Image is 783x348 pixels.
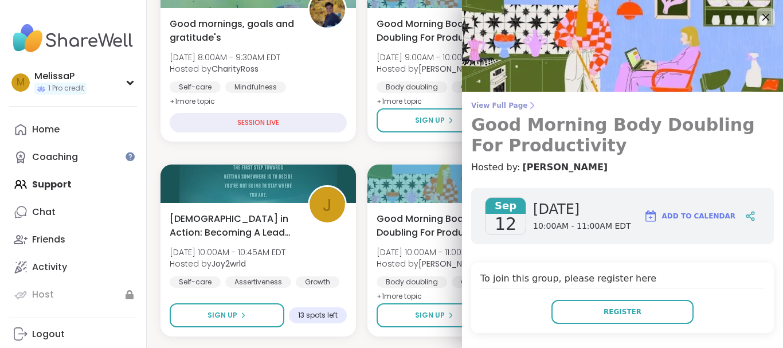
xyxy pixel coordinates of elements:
h4: To join this group, please register here [480,272,765,288]
div: Body doubling [377,81,447,93]
a: Chat [9,198,137,226]
b: CharityRoss [212,63,259,75]
h3: Good Morning Body Doubling For Productivity [471,115,774,156]
div: Host [32,288,54,301]
a: [PERSON_NAME] [522,161,608,174]
div: SESSION LIVE [170,113,347,132]
span: Hosted by [377,258,490,269]
a: View Full PageGood Morning Body Doubling For Productivity [471,101,774,156]
span: [DATE] [533,200,631,218]
span: M [17,75,25,90]
b: [PERSON_NAME] [418,258,481,269]
a: Friends [9,226,137,253]
span: Sign Up [415,115,445,126]
span: View Full Page [471,101,774,110]
button: Sign Up [377,303,494,327]
div: Growth [296,276,339,288]
span: Sign Up [208,310,237,320]
b: Joy2wrld [212,258,246,269]
span: Good Morning Body Doubling For Productivity [377,17,502,45]
span: [DATE] 10:00AM - 10:45AM EDT [170,247,285,258]
span: [DATE] 9:00AM - 10:00AM EDT [377,52,490,63]
img: ShareWell Nav Logo [9,18,137,58]
div: Activity [32,261,67,273]
div: Self-care [170,81,221,93]
div: Mindfulness [225,81,286,93]
a: Logout [9,320,137,348]
span: Sign Up [415,310,445,320]
span: Good Morning Body Doubling For Productivity [377,212,502,240]
a: Coaching [9,143,137,171]
div: Friends [32,233,65,246]
div: MelissaP [34,70,87,83]
div: Coaching [32,151,78,163]
span: Good mornings, goals and gratitude's [170,17,295,45]
span: [DEMOGRAPHIC_DATA] in Action: Becoming A Leader of Self [170,212,295,240]
a: Activity [9,253,137,281]
a: Home [9,116,137,143]
span: 13 spots left [298,311,338,320]
iframe: Spotlight [126,152,135,161]
span: Hosted by [170,63,280,75]
span: 10:00AM - 11:00AM EDT [533,221,631,232]
span: Hosted by [170,258,285,269]
div: Body doubling [377,276,447,288]
h4: Hosted by: [471,161,774,174]
div: Assertiveness [225,276,291,288]
span: Hosted by [377,63,490,75]
span: 12 [495,214,516,234]
div: Logout [32,328,65,341]
span: Register [604,307,641,317]
div: Home [32,123,60,136]
button: Sign Up [377,108,494,132]
button: Sign Up [170,303,284,327]
img: ShareWell Logomark [644,209,657,223]
span: 1 Pro credit [48,84,84,93]
span: Sep [486,198,526,214]
div: Good company [452,81,527,93]
button: Add to Calendar [639,202,741,230]
span: J [323,191,332,218]
div: Self-care [170,276,221,288]
div: Good company [452,276,527,288]
span: [DATE] 8:00AM - 9:30AM EDT [170,52,280,63]
div: Chat [32,206,56,218]
span: Add to Calendar [662,211,735,221]
b: [PERSON_NAME] [418,63,481,75]
a: Host [9,281,137,308]
span: [DATE] 10:00AM - 11:00AM EDT [377,247,490,258]
button: Register [551,300,694,324]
